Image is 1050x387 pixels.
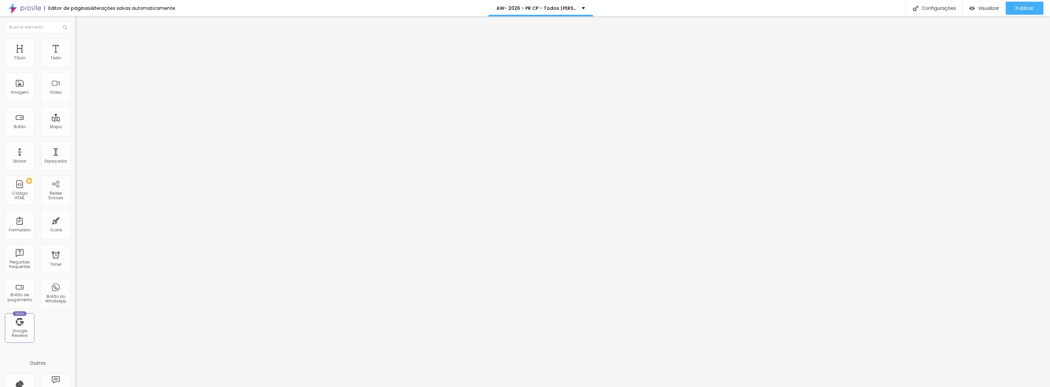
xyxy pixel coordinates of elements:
div: Alterações salvas automaticamente [91,6,175,10]
div: Redes Sociais [43,191,69,201]
div: Texto [51,56,61,60]
div: Código HTML [7,191,32,201]
img: Icone [63,25,67,29]
div: Divisor [13,159,26,164]
div: Ícone [50,228,62,232]
p: AW- 2026 - PR CP - Todos [PERSON_NAME] historia para contar [496,6,577,10]
div: Botão de pagamento [7,293,32,302]
img: Icone [913,6,918,11]
div: Mapa [50,125,62,129]
div: Perguntas frequentes [7,260,32,269]
div: Formulário [9,228,31,232]
button: Publicar [1006,2,1043,15]
div: Timer [50,262,61,267]
span: Visualizar [978,6,999,11]
button: Visualizar [963,2,1006,15]
div: Imagem [11,90,29,95]
img: view-1.svg [969,6,975,11]
div: Botão do WhatsApp [43,294,69,304]
div: Google Reviews [7,329,32,338]
div: Vídeo [50,90,62,95]
div: Editor de páginas [44,6,91,10]
div: Título [14,56,25,60]
input: Buscar elemento [5,21,71,33]
span: Publicar [1016,6,1034,11]
div: Botão [14,125,26,129]
div: Novo [13,311,27,316]
div: Espaçador [45,159,67,164]
iframe: Editor [75,16,1050,387]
